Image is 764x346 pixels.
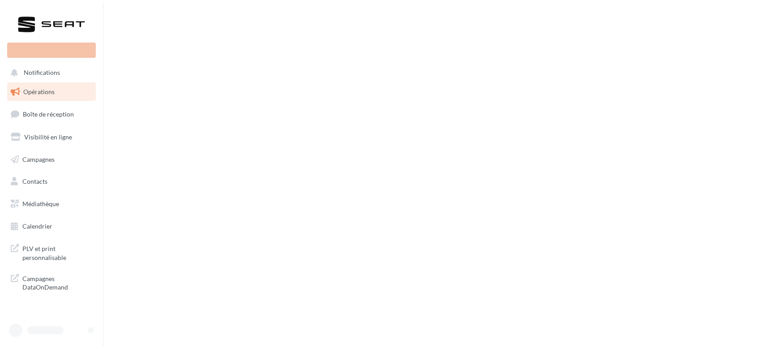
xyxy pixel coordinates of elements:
span: Campagnes DataOnDemand [22,272,92,292]
span: Visibilité en ligne [24,133,72,141]
span: Opérations [23,88,55,95]
a: Contacts [5,172,98,191]
a: Campagnes [5,150,98,169]
a: Visibilité en ligne [5,128,98,147]
a: Boîte de réception [5,104,98,124]
a: Médiathèque [5,195,98,213]
span: PLV et print personnalisable [22,242,92,262]
span: Campagnes [22,155,55,163]
a: Opérations [5,82,98,101]
a: PLV et print personnalisable [5,239,98,265]
a: Calendrier [5,217,98,236]
span: Boîte de réception [23,110,74,118]
span: Contacts [22,177,47,185]
span: Médiathèque [22,200,59,208]
a: Campagnes DataOnDemand [5,269,98,295]
span: Notifications [24,69,60,77]
span: Calendrier [22,222,52,230]
div: Nouvelle campagne [7,43,96,58]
